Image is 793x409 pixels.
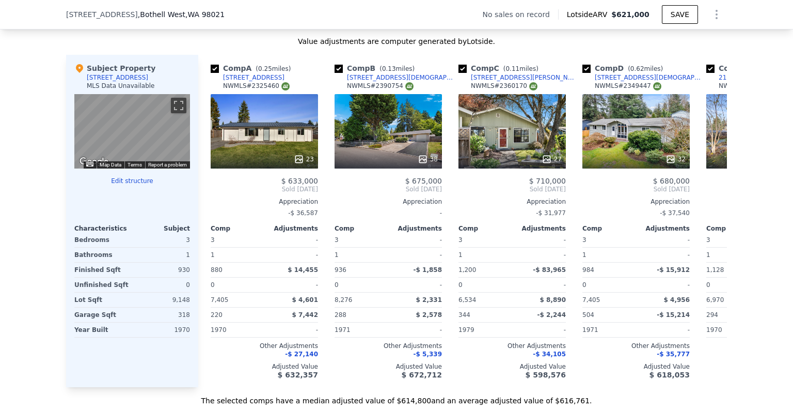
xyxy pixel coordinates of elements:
span: ( miles) [624,65,667,72]
span: $ 618,053 [649,371,690,379]
div: Comp B [335,63,419,73]
div: Appreciation [335,198,442,206]
div: Adjusted Value [335,362,442,371]
div: Lot Sqft [74,293,130,307]
span: ( miles) [375,65,419,72]
div: Adjustments [264,224,318,233]
div: - [266,233,318,247]
span: 6,534 [458,296,476,304]
div: 1970 [211,323,262,337]
div: - [514,278,566,292]
div: - [638,233,690,247]
div: 1970 [706,323,758,337]
div: Comp A [211,63,295,73]
div: Comp [706,224,760,233]
div: Other Adjustments [582,342,690,350]
span: 0 [706,281,710,289]
div: 1 [706,248,758,262]
div: Comp [335,224,388,233]
span: Sold [DATE] [582,185,690,193]
span: 1,200 [458,266,476,274]
div: - [638,278,690,292]
div: 1 [335,248,386,262]
span: 504 [582,311,594,319]
div: Comp [458,224,512,233]
div: Subject [132,224,190,233]
div: - [390,233,442,247]
div: 38 [418,154,438,164]
span: 0.13 [382,65,396,72]
span: 984 [582,266,594,274]
span: $ 675,000 [405,177,442,185]
a: [STREET_ADDRESS] [211,73,284,82]
span: 0.25 [258,65,272,72]
div: Finished Sqft [74,263,130,277]
div: 1979 [458,323,510,337]
a: [STREET_ADDRESS][DEMOGRAPHIC_DATA] [582,73,702,82]
span: $ 710,000 [529,177,566,185]
div: Value adjustments are computer generated by Lotside . [66,36,727,47]
div: Garage Sqft [74,308,130,322]
div: NWMLS # 2390754 [347,82,414,90]
span: $ 4,956 [664,296,690,304]
button: Map Data [100,161,121,169]
span: -$ 15,912 [657,266,690,274]
div: - [266,248,318,262]
div: Bathrooms [74,248,130,262]
span: Sold [DATE] [458,185,566,193]
a: [STREET_ADDRESS][DEMOGRAPHIC_DATA] [335,73,454,82]
span: -$ 35,777 [657,351,690,358]
span: 0 [458,281,463,289]
span: -$ 1,858 [414,266,442,274]
div: 1 [458,248,510,262]
div: 1971 [335,323,386,337]
div: Adjustments [512,224,566,233]
div: 1 [211,248,262,262]
div: Other Adjustments [335,342,442,350]
span: -$ 83,965 [533,266,566,274]
div: 0 [134,278,190,292]
img: NWMLS Logo [529,82,537,90]
a: Report a problem [148,162,187,168]
div: 23 [294,154,314,164]
span: 344 [458,311,470,319]
div: 1 [134,248,190,262]
div: Bedrooms [74,233,130,247]
span: $ 2,331 [416,296,442,304]
div: 3 [134,233,190,247]
span: 880 [211,266,223,274]
a: 21817 7th Pl W [706,73,766,82]
span: -$ 37,540 [660,209,690,217]
div: - [390,278,442,292]
span: Sold [DATE] [211,185,318,193]
div: Appreciation [582,198,690,206]
span: $ 680,000 [653,177,690,185]
span: 6,970 [706,296,724,304]
span: 0.11 [505,65,519,72]
a: Open this area in Google Maps (opens a new window) [77,155,111,169]
span: $ 2,578 [416,311,442,319]
div: - [390,323,442,337]
div: - [638,323,690,337]
div: Other Adjustments [211,342,318,350]
span: -$ 5,339 [414,351,442,358]
span: $ 7,442 [292,311,318,319]
span: ( miles) [499,65,543,72]
div: Other Adjustments [458,342,566,350]
div: Street View [74,94,190,169]
button: Toggle fullscreen view [171,98,186,113]
div: [STREET_ADDRESS][DEMOGRAPHIC_DATA] [347,73,454,82]
button: Keyboard shortcuts [86,162,93,166]
span: ( miles) [251,65,295,72]
span: $ 672,712 [402,371,442,379]
div: NWMLS # 2360170 [471,82,537,90]
div: Adjustments [636,224,690,233]
span: 3 [706,236,710,244]
img: NWMLS Logo [653,82,661,90]
span: Lotside ARV [567,9,611,20]
span: Sold [DATE] [335,185,442,193]
div: Unfinished Sqft [74,278,130,292]
div: 1971 [582,323,634,337]
div: NWMLS # 2349447 [595,82,661,90]
div: NWMLS # 2325460 [223,82,290,90]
